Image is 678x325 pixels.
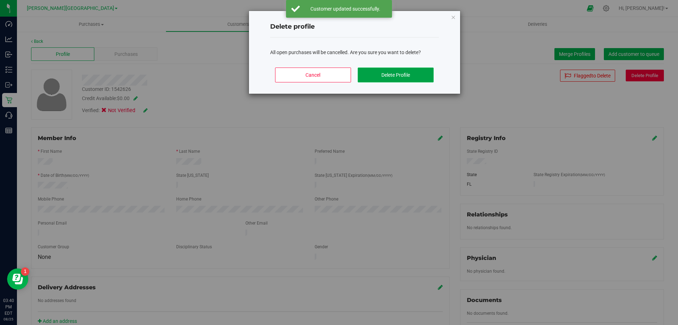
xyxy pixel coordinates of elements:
button: Delete Profile [358,68,434,82]
h4: Delete profile [270,22,439,31]
div: Customer updated successfully. [304,5,387,12]
iframe: Resource center [7,268,28,290]
iframe: Resource center unread badge [21,267,29,276]
button: Cancel [275,68,351,82]
button: Close modal [451,13,456,21]
span: All open purchases will be cancelled. Are you sure you want to delete? [270,50,421,55]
